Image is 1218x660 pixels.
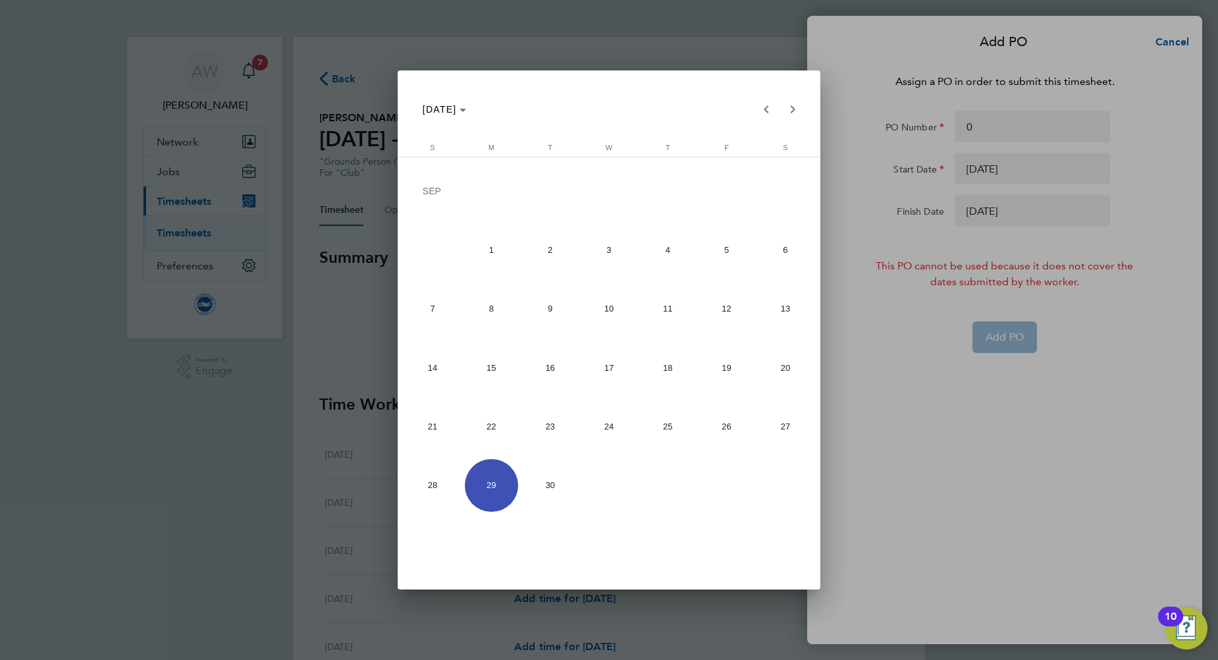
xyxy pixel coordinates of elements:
span: 22 [465,400,517,453]
button: September 26, 2025 [697,397,756,456]
button: September 19, 2025 [697,338,756,397]
span: 3 [583,223,635,276]
span: T [548,144,552,151]
button: September 24, 2025 [579,397,638,456]
button: September 5, 2025 [697,221,756,279]
span: S [430,144,435,151]
span: 21 [406,400,459,453]
span: 7 [406,283,459,335]
span: M [489,144,494,151]
button: Choose month and year [417,97,472,121]
button: Previous month [753,96,780,123]
span: 23 [523,400,576,453]
span: 4 [641,223,694,276]
span: 6 [759,223,812,276]
button: September 1, 2025 [462,221,521,279]
span: 15 [465,341,517,394]
span: [DATE] [423,104,457,115]
span: 28 [406,459,459,512]
span: 14 [406,341,459,394]
span: 17 [583,341,635,394]
span: 30 [523,459,576,512]
button: September 4, 2025 [639,221,697,279]
button: September 10, 2025 [579,279,638,338]
button: September 22, 2025 [462,397,521,456]
span: 11 [641,283,694,335]
button: September 8, 2025 [462,279,521,338]
td: SEP [403,162,814,221]
span: 29 [465,459,517,512]
button: September 30, 2025 [521,456,579,514]
span: 19 [700,341,753,394]
button: September 25, 2025 [639,397,697,456]
span: 5 [700,223,753,276]
span: T [666,144,670,151]
span: 13 [759,283,812,335]
span: 9 [523,283,576,335]
span: 24 [583,400,635,453]
div: 10 [1165,617,1177,634]
span: S [783,144,787,151]
button: September 9, 2025 [521,279,579,338]
span: 18 [641,341,694,394]
span: 16 [523,341,576,394]
button: September 18, 2025 [639,338,697,397]
span: 20 [759,341,812,394]
span: 12 [700,283,753,335]
button: September 27, 2025 [756,397,814,456]
button: September 13, 2025 [756,279,814,338]
button: September 21, 2025 [403,397,462,456]
span: 1 [465,223,517,276]
button: September 3, 2025 [579,221,638,279]
span: 27 [759,400,812,453]
button: Next month [780,96,806,123]
button: September 20, 2025 [756,338,814,397]
span: 10 [583,283,635,335]
span: W [606,144,612,151]
button: September 14, 2025 [403,338,462,397]
button: September 15, 2025 [462,338,521,397]
span: 25 [641,400,694,453]
span: 26 [700,400,753,453]
button: Open Resource Center, 10 new notifications [1165,607,1207,649]
button: September 2, 2025 [521,221,579,279]
button: September 7, 2025 [403,279,462,338]
span: F [724,144,729,151]
button: September 12, 2025 [697,279,756,338]
button: September 17, 2025 [579,338,638,397]
button: September 6, 2025 [756,221,814,279]
button: September 16, 2025 [521,338,579,397]
button: September 23, 2025 [521,397,579,456]
button: September 29, 2025 [462,456,521,514]
button: September 11, 2025 [639,279,697,338]
span: 8 [465,283,517,335]
button: September 28, 2025 [403,456,462,514]
span: 2 [523,223,576,276]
